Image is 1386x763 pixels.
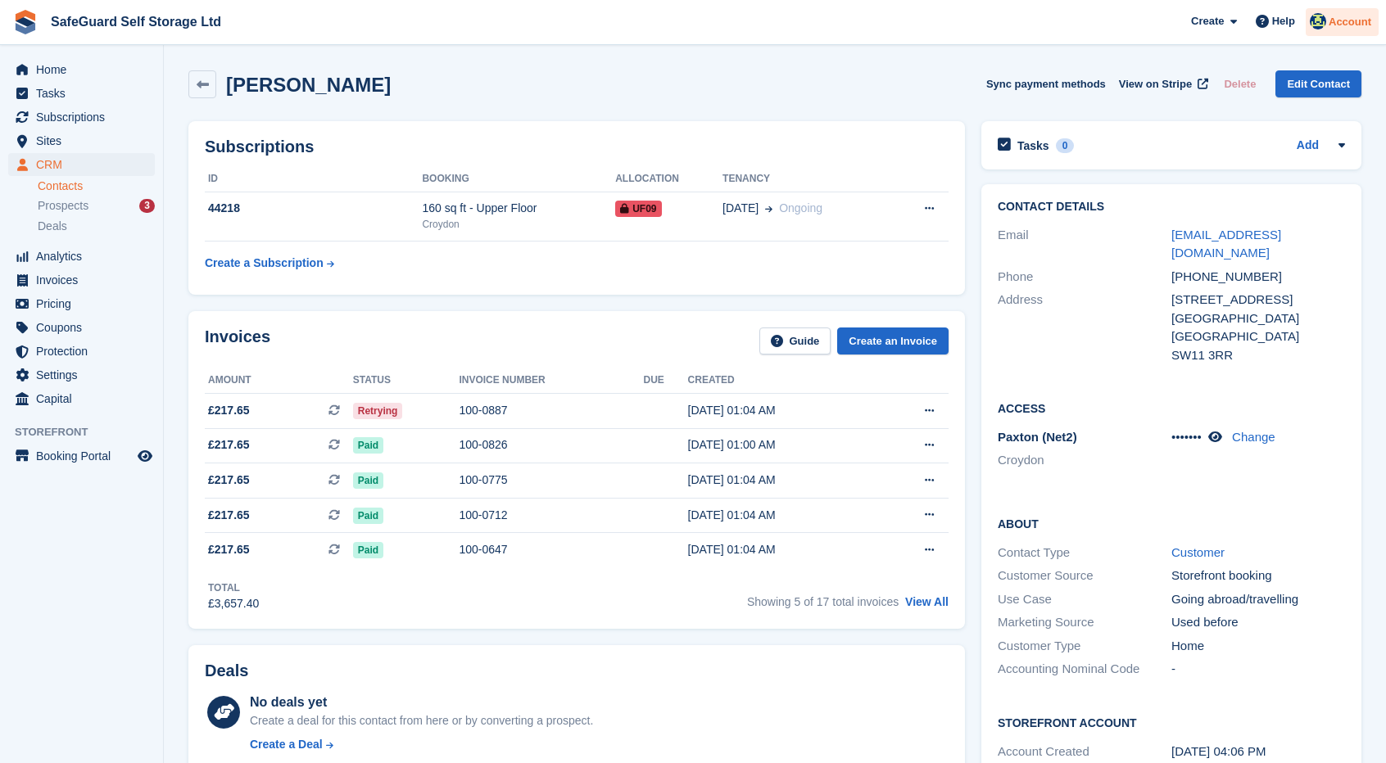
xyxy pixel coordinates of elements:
span: £217.65 [208,436,250,454]
div: Accounting Nominal Code [998,660,1171,679]
span: UF09 [615,201,661,217]
div: 0 [1056,138,1075,153]
a: Create a Deal [250,736,593,753]
div: [PHONE_NUMBER] [1171,268,1345,287]
div: [DATE] 04:06 PM [1171,743,1345,761]
span: Paid [353,542,383,558]
a: View All [905,595,949,608]
span: Paid [353,508,383,524]
div: Address [998,291,1171,364]
span: £217.65 [208,402,250,419]
h2: Access [998,400,1345,416]
a: View on Stripe [1112,70,1212,97]
h2: Deals [205,661,248,680]
h2: Storefront Account [998,714,1345,730]
span: Ongoing [779,201,822,214]
th: Due [643,368,687,394]
div: Total [208,580,259,595]
div: 100-0712 [459,507,643,524]
span: Analytics [36,245,134,268]
div: [DATE] 01:04 AM [688,541,876,558]
div: Phone [998,268,1171,287]
a: Add [1297,137,1319,156]
span: £217.65 [208,472,250,489]
h2: Tasks [1017,138,1049,153]
div: Marketing Source [998,613,1171,632]
span: Capital [36,387,134,410]
div: Email [998,226,1171,263]
span: Sites [36,129,134,152]
div: 100-0887 [459,402,643,419]
span: CRM [36,153,134,176]
span: Retrying [353,403,403,419]
th: Status [353,368,460,394]
div: [DATE] 01:04 AM [688,507,876,524]
span: Help [1272,13,1295,29]
span: Paid [353,472,383,489]
img: stora-icon-8386f47178a22dfd0bd8f6a31ec36ba5ce8667c1dd55bd0f319d3a0aa187defe.svg [13,10,38,34]
div: 3 [139,199,155,213]
a: menu [8,445,155,467]
span: ••••••• [1171,430,1202,444]
div: Used before [1171,613,1345,632]
a: menu [8,106,155,129]
div: No deals yet [250,693,593,712]
div: Use Case [998,590,1171,609]
h2: About [998,515,1345,531]
th: Booking [422,166,615,192]
div: SW11 3RR [1171,346,1345,365]
div: Customer Type [998,637,1171,656]
span: Create [1191,13,1224,29]
span: Account [1329,14,1371,30]
th: Tenancy [722,166,890,192]
a: [EMAIL_ADDRESS][DOMAIN_NAME] [1171,228,1281,260]
a: menu [8,292,155,315]
span: [DATE] [722,200,759,217]
div: 100-0826 [459,436,643,454]
div: Croydon [422,217,615,232]
span: Subscriptions [36,106,134,129]
span: Protection [36,340,134,363]
div: [GEOGRAPHIC_DATA] [1171,309,1345,328]
th: Allocation [615,166,722,192]
span: Prospects [38,198,88,214]
div: Contact Type [998,544,1171,562]
div: [DATE] 01:04 AM [688,402,876,419]
a: Guide [759,327,831,354]
a: Create a Subscription [205,248,334,278]
a: menu [8,129,155,152]
button: Delete [1217,70,1262,97]
div: Create a Subscription [205,255,324,272]
a: Prospects 3 [38,197,155,214]
div: [GEOGRAPHIC_DATA] [1171,327,1345,346]
a: menu [8,82,155,105]
span: View on Stripe [1119,76,1192,93]
span: Home [36,58,134,81]
div: [DATE] 01:04 AM [688,472,876,489]
span: Tasks [36,82,134,105]
span: Settings [36,363,134,386]
span: £217.65 [208,507,250,524]
div: 100-0647 [459,541,643,558]
span: Coupons [36,316,134,339]
a: menu [8,269,155,291]
th: Invoice number [459,368,643,394]
span: £217.65 [208,541,250,558]
a: menu [8,245,155,268]
div: Create a Deal [250,736,323,753]
span: Booking Portal [36,445,134,467]
a: Deals [38,218,155,235]
div: 160 sq ft - Upper Floor [422,200,615,217]
div: Going abroad/travelling [1171,590,1345,609]
span: Pricing [36,292,134,315]
div: 100-0775 [459,472,643,489]
th: Amount [205,368,353,394]
span: Paxton (Net2) [998,430,1077,444]
a: Change [1232,430,1275,444]
div: Home [1171,637,1345,656]
h2: Invoices [205,327,270,354]
th: ID [205,166,422,192]
div: £3,657.40 [208,595,259,612]
span: Paid [353,437,383,454]
a: Preview store [135,446,155,466]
